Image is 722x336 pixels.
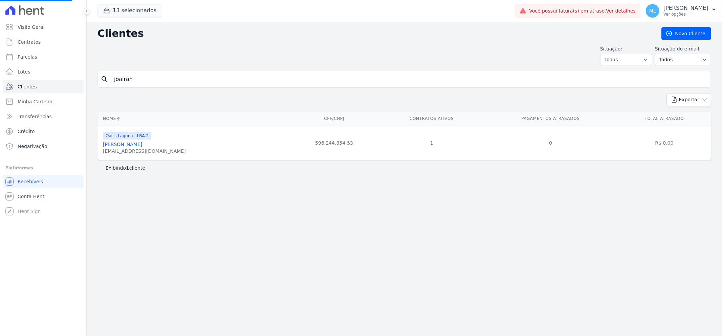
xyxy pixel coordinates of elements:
b: 1 [126,165,129,171]
a: Transferências [3,110,84,123]
a: Negativação [3,140,84,153]
span: Negativação [18,143,47,150]
h2: Clientes [97,27,651,40]
span: Oasis Laguna - LBA 2 [103,132,151,140]
th: Nome [97,112,289,126]
span: ML [649,8,656,13]
a: Clientes [3,80,84,93]
td: 0 [484,126,617,160]
td: R$ 0,00 [617,126,711,160]
input: Buscar por nome, CPF ou e-mail [110,72,708,86]
span: Clientes [18,83,37,90]
a: Minha Carteira [3,95,84,108]
div: Plataformas [5,164,81,172]
p: Ver opções [663,12,708,17]
a: Recebíveis [3,175,84,188]
div: [EMAIL_ADDRESS][DOMAIN_NAME] [103,148,186,154]
span: Crédito [18,128,35,135]
span: Transferências [18,113,52,120]
button: 13 selecionados [97,4,162,17]
a: Conta Hent [3,190,84,203]
span: Visão Geral [18,24,45,30]
a: [PERSON_NAME] [103,142,142,147]
span: Contratos [18,39,41,45]
th: Contratos Ativos [380,112,484,126]
button: Exportar [666,93,711,106]
span: Lotes [18,68,30,75]
p: [PERSON_NAME] [663,5,708,12]
span: Minha Carteira [18,98,52,105]
i: search [101,75,109,83]
th: Pagamentos Atrasados [484,112,617,126]
label: Situação: [600,45,652,52]
a: Contratos [3,35,84,49]
td: 1 [380,126,484,160]
a: Lotes [3,65,84,79]
td: 596.244.854-53 [289,126,380,160]
span: Parcelas [18,54,37,60]
th: Total Atrasado [617,112,711,126]
a: Parcelas [3,50,84,64]
label: Situação do e-mail: [655,45,711,52]
span: Você possui fatura(s) em atraso. [529,7,636,15]
a: Ver detalhes [606,8,636,14]
p: Exibindo cliente [106,165,145,171]
a: Novo Cliente [661,27,711,40]
button: ML [PERSON_NAME] Ver opções [640,1,722,20]
a: Crédito [3,125,84,138]
a: Visão Geral [3,20,84,34]
th: CPF/CNPJ [289,112,380,126]
span: Recebíveis [18,178,43,185]
span: Conta Hent [18,193,44,200]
